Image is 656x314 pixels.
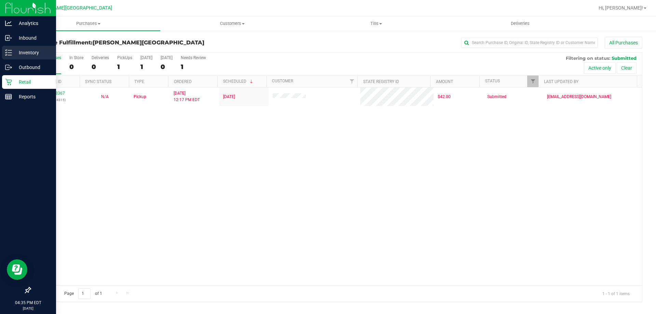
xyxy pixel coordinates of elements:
inline-svg: Retail [5,79,12,85]
a: Ordered [174,79,192,84]
a: Last Updated By [544,79,578,84]
a: Filter [527,76,538,87]
span: Hi, [PERSON_NAME]! [599,5,643,11]
div: [DATE] [140,55,152,60]
span: Purchases [16,21,160,27]
a: Deliveries [448,16,592,31]
span: Page of 1 [58,288,108,299]
a: Scheduled [223,79,254,84]
div: Deliveries [92,55,109,60]
inline-svg: Analytics [5,20,12,27]
span: Filtering on status: [566,55,610,61]
p: Outbound [12,63,53,71]
button: Clear [617,62,637,74]
a: Purchases [16,16,160,31]
span: Not Applicable [101,94,109,99]
input: Search Purchase ID, Original ID, State Registry ID or Customer Name... [461,38,598,48]
input: 1 [78,288,91,299]
span: $42.00 [438,94,451,100]
span: [PERSON_NAME][GEOGRAPHIC_DATA] [28,5,112,11]
div: Needs Review [181,55,206,60]
p: Retail [12,78,53,86]
a: Status [485,79,500,83]
p: 04:35 PM EDT [3,300,53,306]
a: Sync Status [85,79,111,84]
a: 12018367 [46,91,65,96]
a: Customer [272,79,293,83]
inline-svg: Reports [5,93,12,100]
inline-svg: Outbound [5,64,12,71]
h3: Purchase Fulfillment: [30,40,234,46]
p: Reports [12,93,53,101]
span: [EMAIL_ADDRESS][DOMAIN_NAME] [547,94,611,100]
button: N/A [101,94,109,100]
a: Filter [346,76,357,87]
div: 0 [69,63,83,71]
a: Customers [160,16,304,31]
div: [DATE] [161,55,173,60]
a: Type [134,79,144,84]
span: Deliveries [502,21,539,27]
div: 0 [161,63,173,71]
a: State Registry ID [363,79,399,84]
inline-svg: Inbound [5,35,12,41]
a: Amount [436,79,453,84]
div: 1 [117,63,132,71]
iframe: Resource center [7,259,27,280]
span: Tills [304,21,448,27]
span: Pickup [134,94,146,100]
div: In Store [69,55,83,60]
div: PickUps [117,55,132,60]
div: 1 [140,63,152,71]
button: All Purchases [605,37,642,49]
p: Inventory [12,49,53,57]
p: [DATE] [3,306,53,311]
div: 1 [181,63,206,71]
p: Inbound [12,34,53,42]
span: Submitted [487,94,506,100]
span: [DATE] [223,94,235,100]
p: Analytics [12,19,53,27]
span: Customers [161,21,304,27]
span: 1 - 1 of 1 items [597,288,635,299]
span: Submitted [612,55,637,61]
inline-svg: Inventory [5,49,12,56]
span: [PERSON_NAME][GEOGRAPHIC_DATA] [93,39,204,46]
span: [DATE] 12:17 PM EDT [174,90,200,103]
a: Tills [304,16,448,31]
button: Active only [584,62,616,74]
div: 0 [92,63,109,71]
